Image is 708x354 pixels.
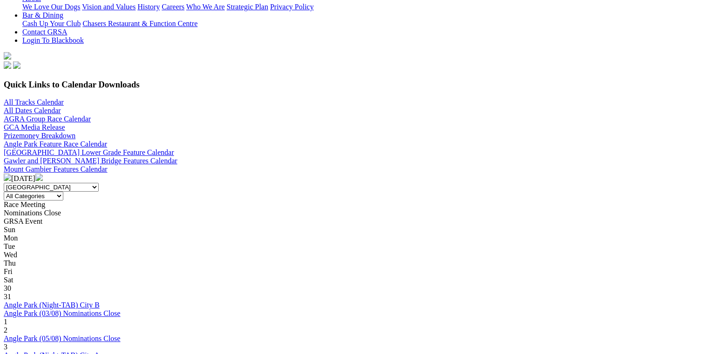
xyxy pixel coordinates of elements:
span: 2 [4,326,7,334]
div: Thu [4,259,704,267]
a: Angle Park Feature Race Calendar [4,140,107,148]
a: Vision and Values [82,3,135,11]
a: Login To Blackbook [22,36,84,44]
div: Mon [4,234,704,242]
a: Angle Park (05/08) Nominations Close [4,334,121,342]
div: Wed [4,251,704,259]
span: 3 [4,343,7,351]
div: Fri [4,267,704,276]
img: twitter.svg [13,61,20,69]
div: Sat [4,276,704,284]
h3: Quick Links to Calendar Downloads [4,80,704,90]
a: Prizemoney Breakdown [4,132,75,140]
img: facebook.svg [4,61,11,69]
div: [DATE] [4,174,704,183]
a: [GEOGRAPHIC_DATA] Lower Grade Feature Calendar [4,148,174,156]
div: Nominations Close [4,209,704,217]
a: AGRA Group Race Calendar [4,115,91,123]
span: 31 [4,293,11,301]
a: Cash Up Your Club [22,20,81,27]
a: Gawler and [PERSON_NAME] Bridge Features Calendar [4,157,177,165]
a: All Dates Calendar [4,107,61,114]
a: Privacy Policy [270,3,314,11]
a: Contact GRSA [22,28,67,36]
span: 30 [4,284,11,292]
a: Careers [162,3,184,11]
span: 1 [4,318,7,326]
div: Tue [4,242,704,251]
a: Angle Park (Night-TAB) City B [4,301,100,309]
div: About [22,3,704,11]
a: We Love Our Dogs [22,3,80,11]
a: Chasers Restaurant & Function Centre [82,20,197,27]
a: Angle Park (03/08) Nominations Close [4,309,121,317]
img: logo-grsa-white.png [4,52,11,60]
a: All Tracks Calendar [4,98,64,106]
a: Bar & Dining [22,11,63,19]
a: GCA Media Release [4,123,65,131]
a: History [137,3,160,11]
a: Mount Gambier Features Calendar [4,165,108,173]
div: Race Meeting [4,200,704,209]
div: GRSA Event [4,217,704,226]
a: Who We Are [186,3,225,11]
div: Sun [4,226,704,234]
div: Bar & Dining [22,20,704,28]
img: chevron-right-pager-white.svg [35,174,43,181]
img: chevron-left-pager-white.svg [4,174,11,181]
a: Strategic Plan [227,3,268,11]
